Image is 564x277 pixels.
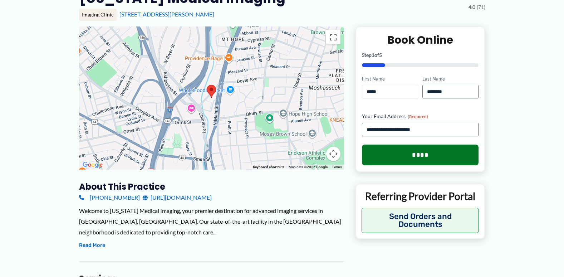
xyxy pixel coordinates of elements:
[362,53,479,58] p: Step of
[477,3,485,12] span: (71)
[81,160,104,170] img: Google
[362,33,479,47] h2: Book Online
[362,190,479,203] p: Referring Provider Portal
[79,192,140,203] a: [PHONE_NUMBER]
[326,30,340,44] button: Toggle fullscreen view
[79,181,344,192] h3: About this practice
[372,52,374,58] span: 1
[362,113,479,120] label: Your Email Address
[253,165,284,170] button: Keyboard shortcuts
[408,114,428,119] span: (Required)
[332,165,342,169] a: Terms (opens in new tab)
[422,76,479,82] label: Last Name
[326,147,340,161] button: Map camera controls
[143,192,212,203] a: [URL][DOMAIN_NAME]
[362,76,418,82] label: First Name
[362,208,479,233] button: Send Orders and Documents
[379,52,382,58] span: 5
[79,9,117,21] div: Imaging Clinic
[81,160,104,170] a: Open this area in Google Maps (opens a new window)
[289,165,328,169] span: Map data ©2025 Google
[119,11,214,18] a: [STREET_ADDRESS][PERSON_NAME]
[79,205,344,237] div: Welcome to [US_STATE] Medical Imaging, your premier destination for advanced imaging services in ...
[79,241,105,250] button: Read More
[469,3,475,12] span: 4.0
